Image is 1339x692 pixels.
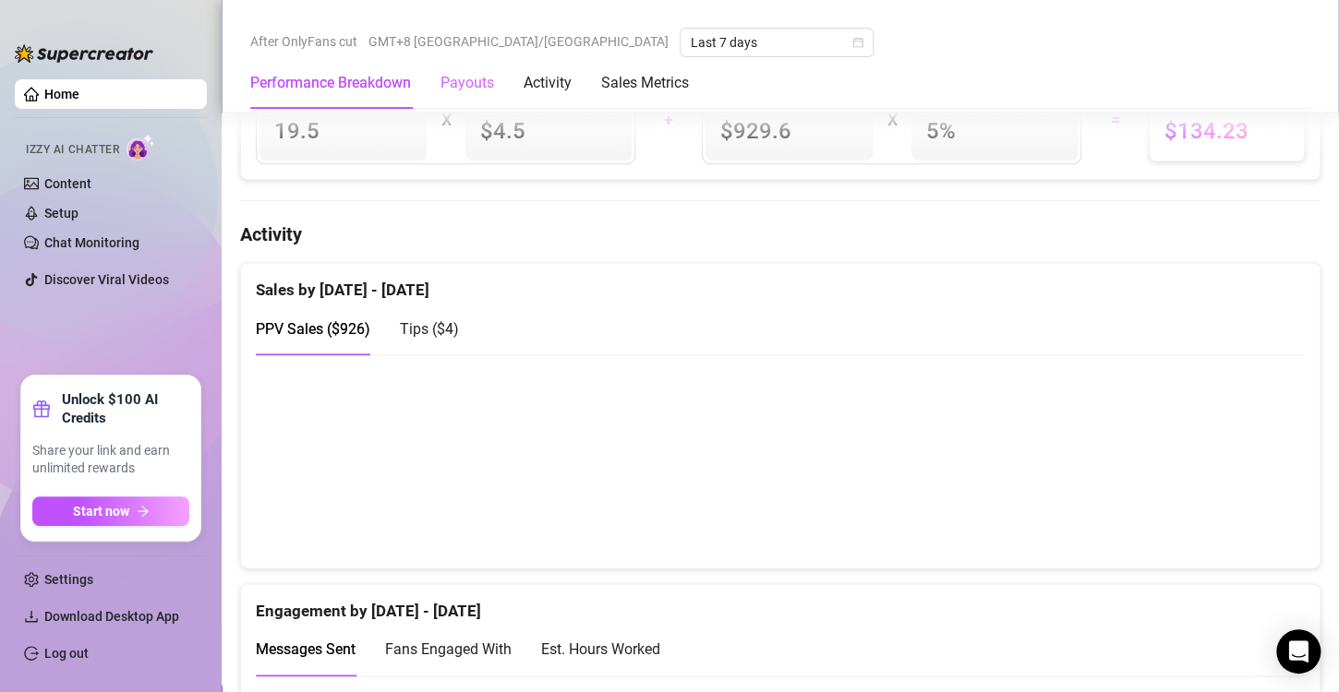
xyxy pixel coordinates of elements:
a: Content [44,176,91,191]
img: logo-BBDzfeDw.svg [15,44,153,63]
span: download [24,609,39,624]
div: Payouts [440,72,494,94]
a: Log out [44,646,89,661]
span: Download Desktop App [44,609,179,624]
span: gift [32,400,51,418]
a: Settings [44,572,93,587]
span: $929.6 [720,116,858,146]
a: Chat Monitoring [44,235,139,250]
div: X [441,105,451,135]
button: Start nowarrow-right [32,496,189,526]
a: Discover Viral Videos [44,272,169,287]
span: Messages Sent [256,640,356,658]
div: Activity [524,72,572,94]
div: Sales by [DATE] - [DATE] [256,263,1305,303]
span: 19.5 [274,116,412,146]
div: Est. Hours Worked [541,638,660,661]
span: arrow-right [137,505,150,518]
div: Open Intercom Messenger [1276,629,1321,674]
span: Last 7 days [691,29,863,56]
span: Tips ( $4 ) [400,320,459,338]
div: X [887,105,897,135]
div: Sales Metrics [601,72,689,94]
span: calendar [852,37,863,48]
span: $4.5 [480,116,618,146]
span: 5 % [926,116,1064,146]
div: + [646,105,691,135]
img: AI Chatter [127,134,155,161]
a: Home [44,87,79,101]
span: Share your link and earn unlimited rewards [32,442,189,478]
span: PPV Sales ( $926 ) [256,320,370,338]
span: $134.23 [1164,116,1289,146]
div: Engagement by [DATE] - [DATE] [256,584,1305,624]
h4: Activity [240,221,1321,247]
span: Izzy AI Chatter [26,141,119,159]
div: = [1092,105,1137,135]
div: Performance Breakdown [250,72,411,94]
span: After OnlyFans cut [250,28,357,55]
strong: Unlock $100 AI Credits [62,390,189,427]
span: GMT+8 [GEOGRAPHIC_DATA]/[GEOGRAPHIC_DATA] [368,28,669,55]
span: Fans Engaged With [385,640,512,658]
span: Start now [73,504,129,519]
a: Setup [44,206,78,221]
